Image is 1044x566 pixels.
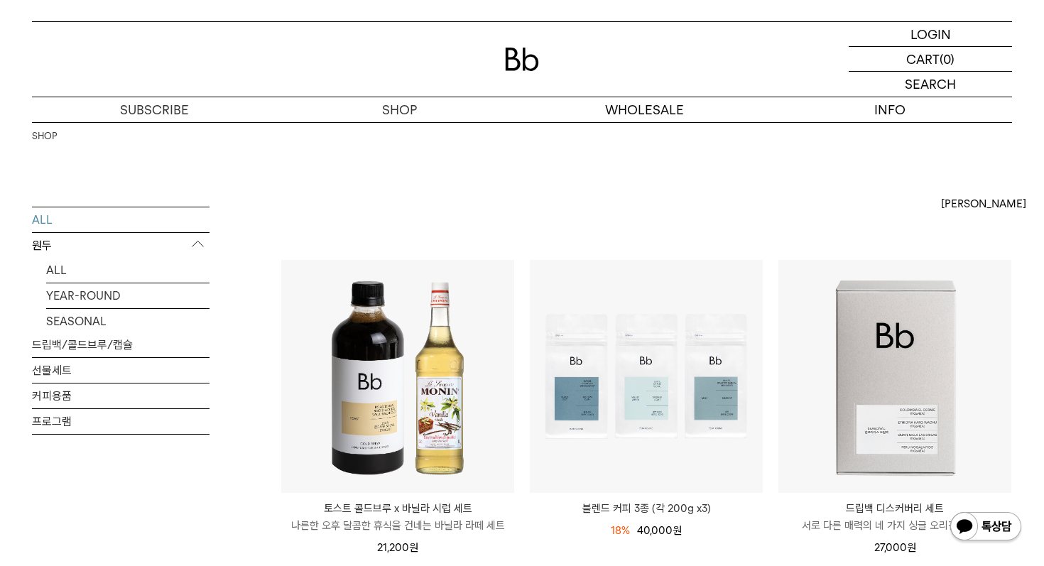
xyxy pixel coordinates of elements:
[32,358,210,383] a: 선물세트
[907,541,916,554] span: 원
[849,22,1012,47] a: LOGIN
[277,97,522,122] a: SHOP
[32,383,210,408] a: 커피용품
[778,500,1011,534] a: 드립백 디스커버리 세트 서로 다른 매력의 네 가지 싱글 오리진 드립백
[530,260,763,493] img: 블렌드 커피 3종 (각 200g x3)
[46,308,210,333] a: SEASONAL
[778,500,1011,517] p: 드립백 디스커버리 세트
[409,541,418,554] span: 원
[32,409,210,434] a: 프로그램
[778,260,1011,493] img: 드립백 디스커버리 세트
[910,22,951,46] p: LOGIN
[46,257,210,282] a: ALL
[778,517,1011,534] p: 서로 다른 매력의 네 가지 싱글 오리진 드립백
[32,129,57,143] a: SHOP
[941,195,1026,212] span: [PERSON_NAME]
[522,97,767,122] p: WHOLESALE
[32,207,210,232] a: ALL
[377,541,418,554] span: 21,200
[505,48,539,71] img: 로고
[281,500,514,517] p: 토스트 콜드브루 x 바닐라 시럽 세트
[849,47,1012,72] a: CART (0)
[940,47,955,71] p: (0)
[874,541,916,554] span: 27,000
[46,283,210,308] a: YEAR-ROUND
[905,72,956,97] p: SEARCH
[281,260,514,493] img: 토스트 콜드브루 x 바닐라 시럽 세트
[906,47,940,71] p: CART
[637,524,682,537] span: 40,000
[32,232,210,258] p: 원두
[281,500,514,534] a: 토스트 콜드브루 x 바닐라 시럽 세트 나른한 오후 달콤한 휴식을 건네는 바닐라 라떼 세트
[673,524,682,537] span: 원
[767,97,1012,122] p: INFO
[949,511,1023,545] img: 카카오톡 채널 1:1 채팅 버튼
[32,332,210,357] a: 드립백/콜드브루/캡슐
[32,97,277,122] a: SUBSCRIBE
[281,517,514,534] p: 나른한 오후 달콤한 휴식을 건네는 바닐라 라떼 세트
[530,500,763,517] a: 블렌드 커피 3종 (각 200g x3)
[611,522,630,539] div: 18%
